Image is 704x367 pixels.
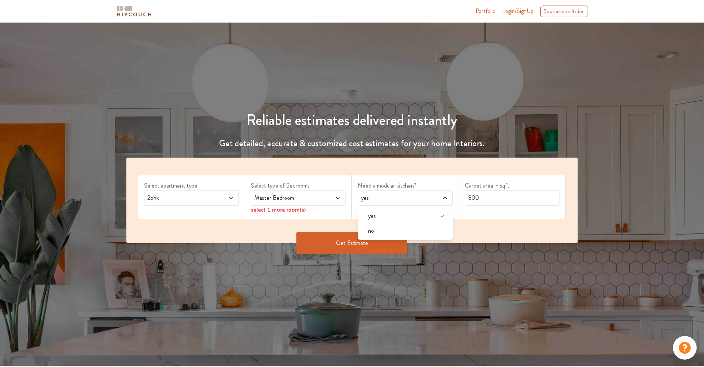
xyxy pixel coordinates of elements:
div: Book a consultation [540,6,588,17]
h1: Reliable estimates delivered instantly [122,111,582,129]
div: select 1 more room(s) [251,206,346,213]
a: Portfolio [476,7,496,16]
span: no [368,226,374,235]
span: Login/SignUp [502,7,534,15]
label: Select apartment type [144,181,239,190]
button: Get Estimate [296,232,407,254]
span: yes [360,193,426,202]
h4: Get detailed, accurate & customized cost estimates for your home Interiors. [122,138,582,149]
img: logo-horizontal.svg [116,5,153,18]
span: logo-horizontal.svg [116,3,153,20]
label: Need a modular kitchen? [358,181,452,190]
input: Enter area sqft [465,190,560,206]
span: 2bhk [146,193,212,202]
span: Master Bedroom [253,193,319,202]
span: yes [368,212,376,220]
label: Select type of Bedrooms [251,181,346,190]
label: Carpet area in sqft. [465,181,560,190]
